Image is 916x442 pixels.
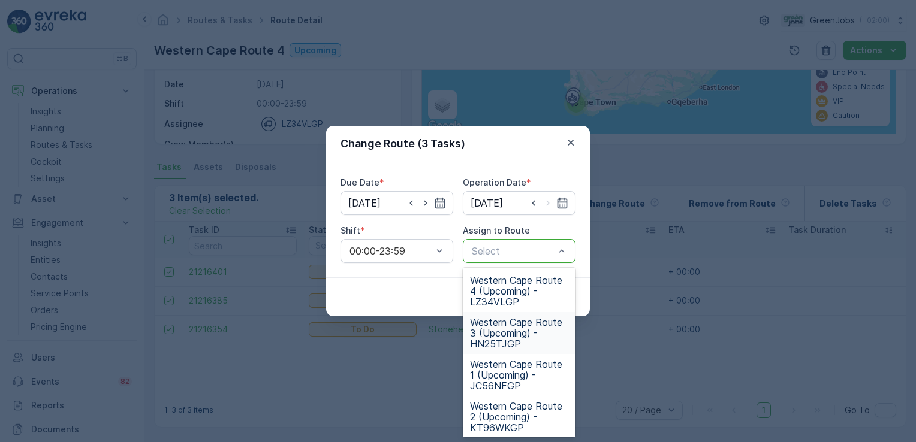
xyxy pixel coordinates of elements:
input: dd/mm/yyyy [463,191,575,215]
label: Operation Date [463,177,526,187]
span: Western Cape Route 1 (Upcoming) - JC56NFGP [470,359,568,391]
span: Western Cape Route 4 (Upcoming) - LZ34VLGP [470,275,568,307]
span: Western Cape Route 3 (Upcoming) - HN25TJGP [470,317,568,349]
input: dd/mm/yyyy [341,191,453,215]
label: Due Date [341,177,379,187]
p: Change Route (3 Tasks) [341,135,465,152]
p: Select [472,244,555,258]
label: Shift [341,225,360,235]
label: Assign to Route [463,225,530,235]
span: Western Cape Route 2 (Upcoming) - KT96WKGP [470,401,568,433]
